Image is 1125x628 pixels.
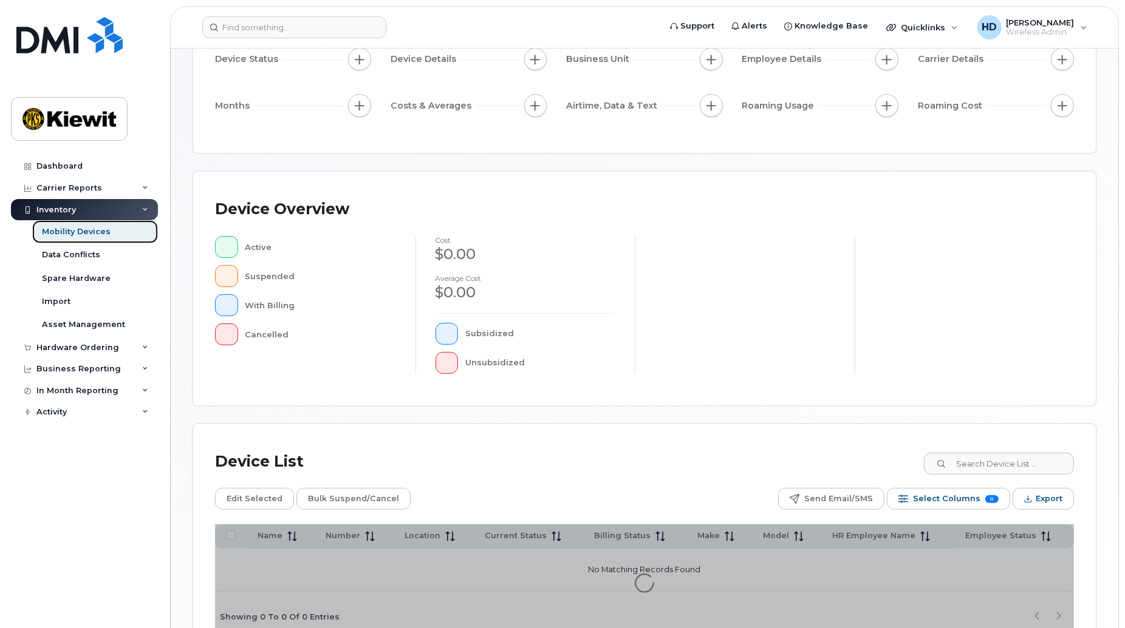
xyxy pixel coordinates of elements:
[969,15,1096,39] div: Herby Dely
[465,323,615,345] div: Subsidized
[982,20,997,35] span: HD
[436,236,616,244] h4: cost
[1072,575,1116,619] iframe: Messenger Launcher
[742,20,767,32] span: Alerts
[924,453,1074,474] input: Search Device List ...
[296,488,411,510] button: Bulk Suspend/Cancel
[245,265,396,287] div: Suspended
[1007,27,1075,37] span: Wireless Admin
[215,194,349,225] div: Device Overview
[566,100,661,112] span: Airtime, Data & Text
[918,100,986,112] span: Roaming Cost
[1036,490,1062,508] span: Export
[662,14,723,38] a: Support
[202,16,386,38] input: Find something...
[723,14,776,38] a: Alerts
[215,53,282,66] span: Device Status
[436,274,616,282] h4: Average cost
[1013,488,1074,510] button: Export
[742,100,818,112] span: Roaming Usage
[215,488,294,510] button: Edit Selected
[227,490,282,508] span: Edit Selected
[887,488,1010,510] button: Select Columns 11
[566,53,633,66] span: Business Unit
[918,53,987,66] span: Carrier Details
[901,22,945,32] span: Quicklinks
[215,446,304,478] div: Device List
[308,490,399,508] span: Bulk Suspend/Cancel
[1007,18,1075,27] span: [PERSON_NAME]
[776,14,877,38] a: Knowledge Base
[778,488,884,510] button: Send Email/SMS
[245,294,396,316] div: With Billing
[245,236,396,258] div: Active
[245,323,396,345] div: Cancelled
[913,490,980,508] span: Select Columns
[795,20,868,32] span: Knowledge Base
[436,282,616,303] div: $0.00
[985,495,999,503] span: 11
[680,20,714,32] span: Support
[465,352,615,374] div: Unsubsidized
[804,490,873,508] span: Send Email/SMS
[878,15,966,39] div: Quicklinks
[436,244,616,265] div: $0.00
[215,100,253,112] span: Months
[391,53,460,66] span: Device Details
[742,53,826,66] span: Employee Details
[391,100,475,112] span: Costs & Averages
